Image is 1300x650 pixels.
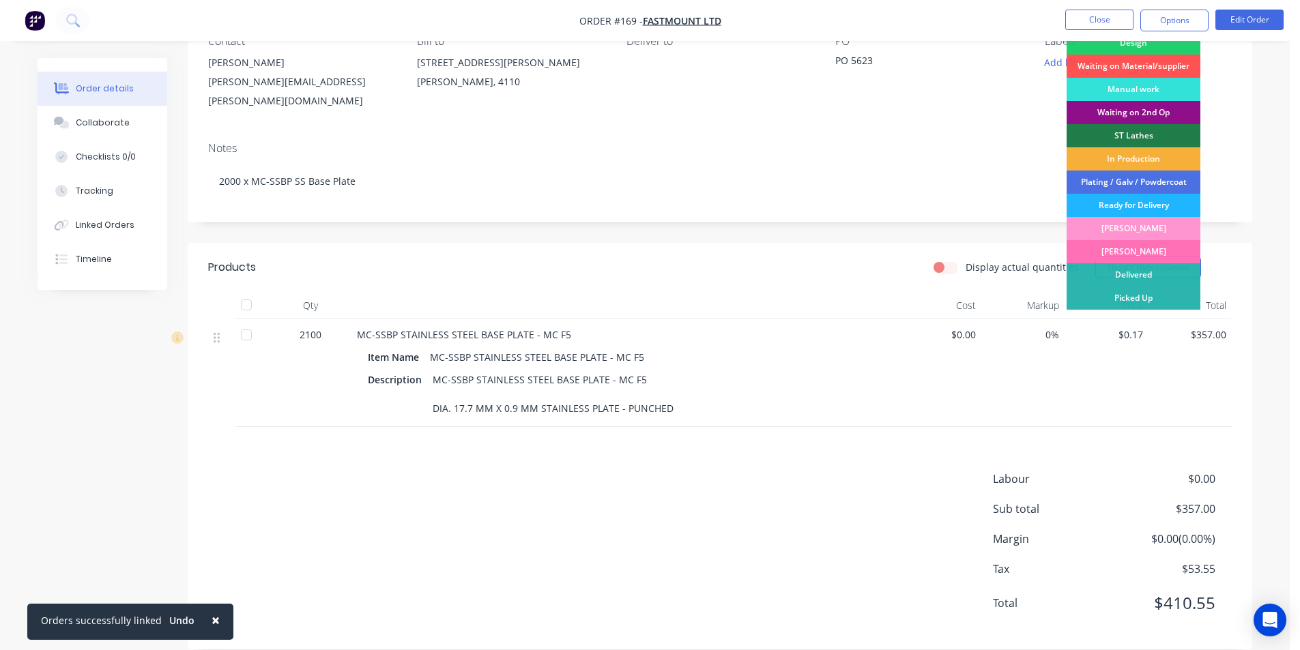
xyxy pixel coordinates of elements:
[38,72,167,106] button: Order details
[38,174,167,208] button: Tracking
[208,259,256,276] div: Products
[1067,101,1200,124] div: Waiting on 2nd Op
[1067,171,1200,194] div: Plating / Galv / Powdercoat
[643,14,721,27] a: Fastmount Ltd
[1114,471,1215,487] span: $0.00
[76,185,113,197] div: Tracking
[427,370,679,418] div: MC-SSBP STAINLESS STEEL BASE PLATE - MC F5 DIA. 17.7 MM X 0.9 MM STAINLESS PLATE - PUNCHED
[1067,147,1200,171] div: In Production
[38,106,167,140] button: Collaborate
[626,35,813,48] div: Deliver to
[1067,31,1200,55] div: Design
[579,14,643,27] span: Order #169 -
[1154,327,1227,342] span: $357.00
[993,501,1114,517] span: Sub total
[76,253,112,265] div: Timeline
[76,151,136,163] div: Checklists 0/0
[208,160,1232,202] div: 2000 x MC-SSBP SS Base Plate
[981,292,1065,319] div: Markup
[208,142,1232,155] div: Notes
[993,595,1114,611] span: Total
[993,531,1114,547] span: Margin
[38,140,167,174] button: Checklists 0/0
[208,53,395,72] div: [PERSON_NAME]
[1067,263,1200,286] div: Delivered
[162,610,202,631] button: Undo
[835,53,1006,72] div: PO 5623
[417,35,604,48] div: Bill to
[1114,561,1215,577] span: $53.55
[270,292,351,319] div: Qty
[417,53,604,97] div: [STREET_ADDRESS][PERSON_NAME][PERSON_NAME], 4110
[25,10,45,31] img: Factory
[417,53,604,72] div: [STREET_ADDRESS][PERSON_NAME]
[966,260,1079,274] label: Display actual quantities
[1067,286,1200,310] div: Picked Up
[300,327,321,342] span: 2100
[1114,501,1215,517] span: $357.00
[835,35,1022,48] div: PO
[897,292,981,319] div: Cost
[903,327,976,342] span: $0.00
[1070,327,1143,342] span: $0.17
[1037,53,1099,72] button: Add labels
[368,347,424,367] div: Item Name
[1067,240,1200,263] div: [PERSON_NAME]
[1067,194,1200,217] div: Ready for Delivery
[1067,78,1200,101] div: Manual work
[1140,10,1209,31] button: Options
[198,604,233,636] button: Close
[424,347,650,367] div: MC-SSBP STAINLESS STEEL BASE PLATE - MC F5
[417,72,604,91] div: [PERSON_NAME], 4110
[1067,124,1200,147] div: ST Lathes
[76,219,134,231] div: Linked Orders
[1065,10,1133,30] button: Close
[38,208,167,242] button: Linked Orders
[38,242,167,276] button: Timeline
[1067,55,1200,78] div: Waiting on Material/supplier
[1215,10,1284,30] button: Edit Order
[1114,531,1215,547] span: $0.00 ( 0.00 %)
[208,35,395,48] div: Contact
[41,613,162,627] div: Orders successfully linked
[1067,217,1200,240] div: [PERSON_NAME]
[208,72,395,110] div: [PERSON_NAME][EMAIL_ADDRESS][PERSON_NAME][DOMAIN_NAME]
[212,610,220,630] span: ×
[993,471,1114,487] span: Labour
[1254,604,1286,636] div: Open Intercom Messenger
[357,328,571,341] span: MC-SSBP STAINLESS STEEL BASE PLATE - MC F5
[76,117,130,129] div: Collaborate
[993,561,1114,577] span: Tax
[368,370,427,389] div: Description
[208,53,395,110] div: [PERSON_NAME][PERSON_NAME][EMAIL_ADDRESS][PERSON_NAME][DOMAIN_NAME]
[1114,591,1215,615] span: $410.55
[1065,292,1149,319] div: Price
[1045,35,1232,48] div: Labels
[987,327,1060,342] span: 0%
[76,83,134,95] div: Order details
